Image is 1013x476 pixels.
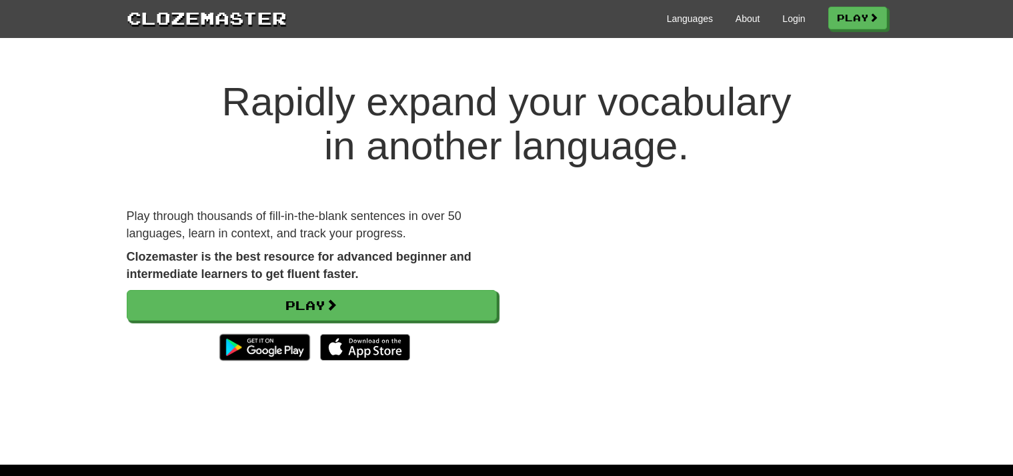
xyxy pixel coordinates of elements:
[213,327,316,367] img: Get it on Google Play
[736,12,760,25] a: About
[127,5,287,30] a: Clozemaster
[667,12,713,25] a: Languages
[320,334,410,361] img: Download_on_the_App_Store_Badge_US-UK_135x40-25178aeef6eb6b83b96f5f2d004eda3bffbb37122de64afbaef7...
[127,250,471,281] strong: Clozemaster is the best resource for advanced beginner and intermediate learners to get fluent fa...
[782,12,805,25] a: Login
[127,290,497,321] a: Play
[127,208,497,242] p: Play through thousands of fill-in-the-blank sentences in over 50 languages, learn in context, and...
[828,7,887,29] a: Play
